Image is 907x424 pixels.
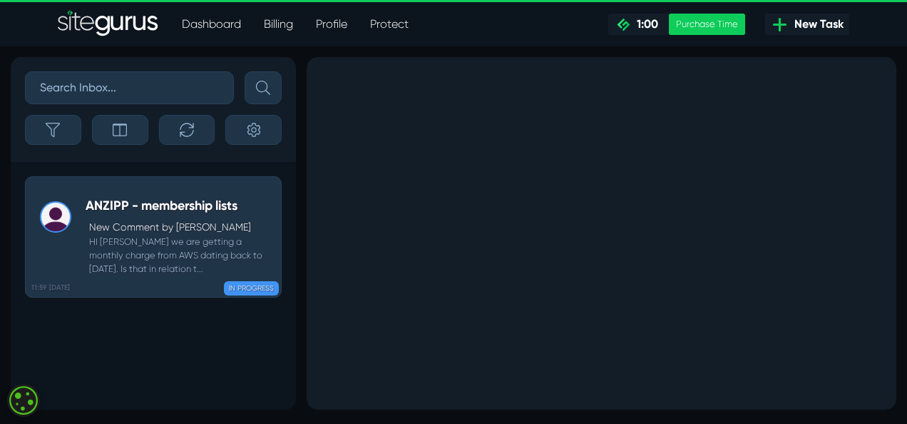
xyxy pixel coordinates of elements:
[631,17,658,31] span: 1:00
[25,71,234,104] input: Search Inbox...
[859,375,893,410] iframe: gist-messenger-bubble-iframe
[765,14,849,35] a: New Task
[170,10,252,39] a: Dashboard
[89,220,274,235] p: New Comment by [PERSON_NAME]
[86,235,274,276] small: HI [PERSON_NAME] we are getting a monthly charge from AWS dating back to [DATE]. Is that in relat...
[608,14,745,35] a: 1:00 Purchase Time
[86,198,274,214] h5: ANZIPP - membership lists
[224,281,279,296] span: IN PROGRESS
[359,10,420,39] a: Protect
[58,10,159,39] a: SiteGurus
[58,10,159,39] img: Sitegurus Logo
[669,14,745,35] div: Purchase Time
[31,283,70,293] b: 11:59 [DATE]
[304,10,359,39] a: Profile
[252,10,304,39] a: Billing
[7,384,40,417] div: Cookie consent button
[789,16,844,33] span: New Task
[25,176,282,298] a: 11:59 [DATE] ANZIPP - membership listsNew Comment by [PERSON_NAME] HI [PERSON_NAME] we are gettin...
